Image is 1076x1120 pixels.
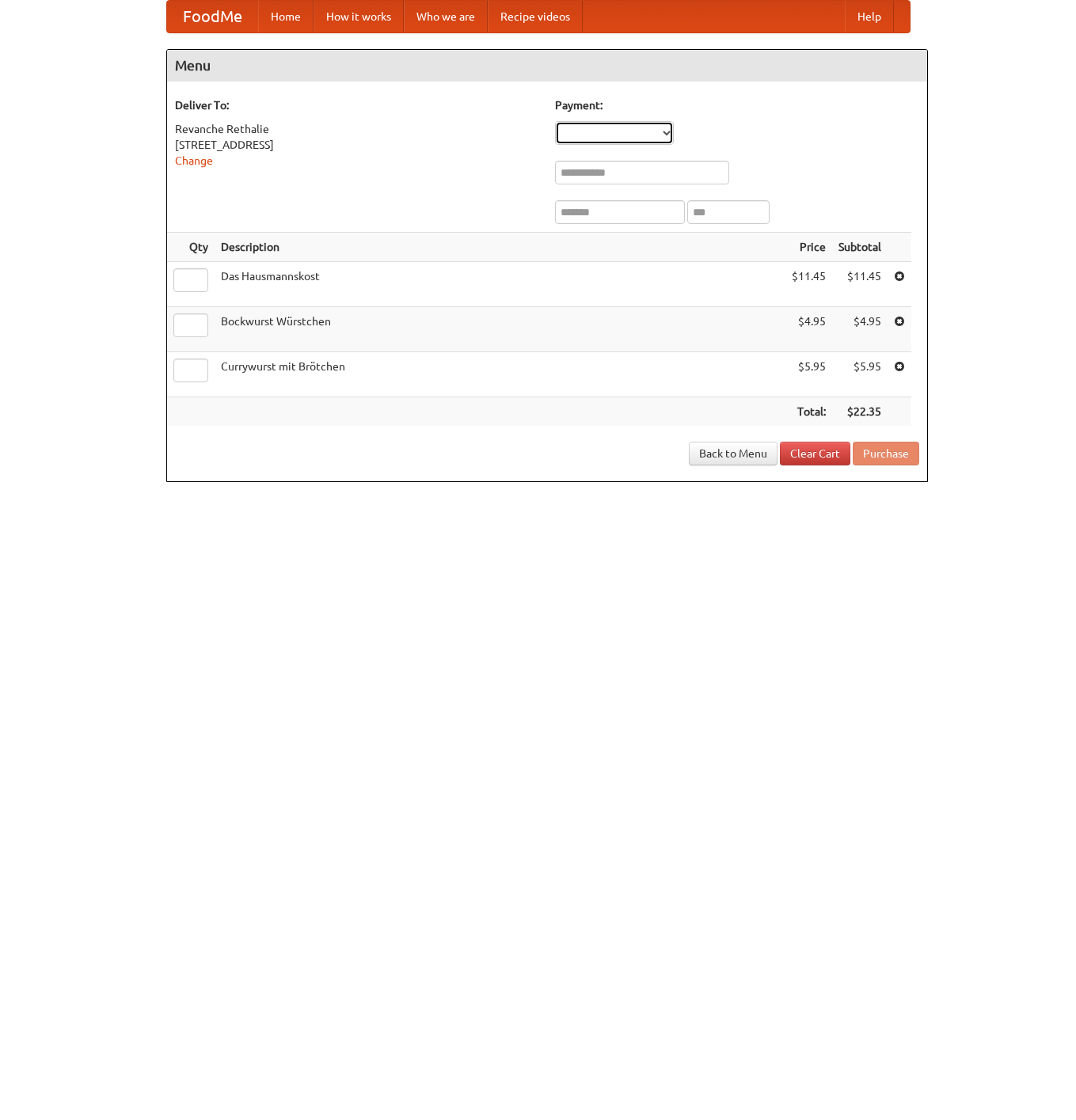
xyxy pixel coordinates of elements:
[215,307,785,352] td: Bockwurst Würstchen
[832,233,888,262] th: Subtotal
[832,262,888,307] td: $11.45
[215,262,785,307] td: Das Hausmannskost
[404,1,488,32] a: Who we are
[167,233,215,262] th: Qty
[845,1,894,32] a: Help
[780,442,850,465] a: Clear Cart
[832,397,888,427] th: $22.35
[314,1,404,32] a: How it works
[167,50,927,82] h4: Menu
[785,262,832,307] td: $11.45
[853,442,919,465] button: Purchase
[785,233,832,262] th: Price
[175,154,213,167] a: Change
[258,1,314,32] a: Home
[215,233,785,262] th: Description
[785,352,832,397] td: $5.95
[785,307,832,352] td: $4.95
[215,352,785,397] td: Currywurst mit Brötchen
[689,442,778,465] a: Back to Menu
[555,97,919,113] h5: Payment:
[167,1,258,32] a: FoodMe
[832,352,888,397] td: $5.95
[175,121,539,137] div: Revanche Rethalie
[175,97,539,113] h5: Deliver To:
[175,137,539,153] div: [STREET_ADDRESS]
[488,1,583,32] a: Recipe videos
[785,397,832,427] th: Total:
[832,307,888,352] td: $4.95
